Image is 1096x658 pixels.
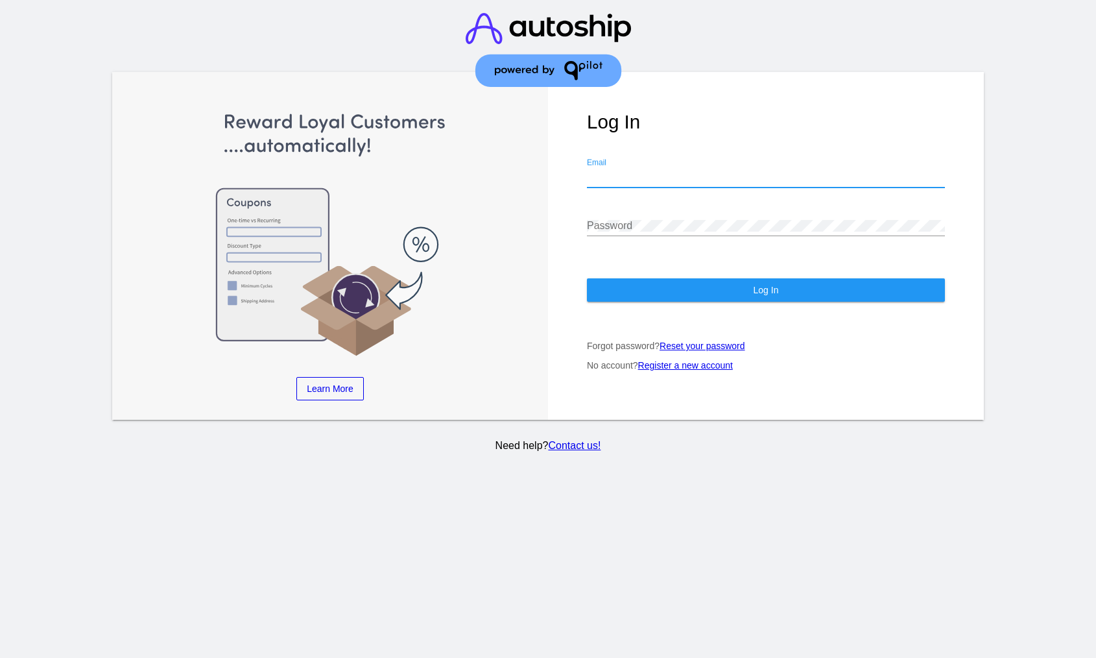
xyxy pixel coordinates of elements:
a: Contact us! [548,440,601,451]
img: Apply Coupons Automatically to Scheduled Orders with QPilot [151,111,509,358]
button: Log In [587,278,945,302]
span: Learn More [307,384,353,394]
a: Register a new account [638,360,733,371]
a: Reset your password [660,341,745,351]
span: Log In [754,285,779,295]
input: Email [587,171,945,183]
p: Need help? [110,440,986,452]
p: Forgot password? [587,341,945,351]
p: No account? [587,360,945,371]
h1: Log In [587,111,945,133]
a: Learn More [296,377,364,400]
